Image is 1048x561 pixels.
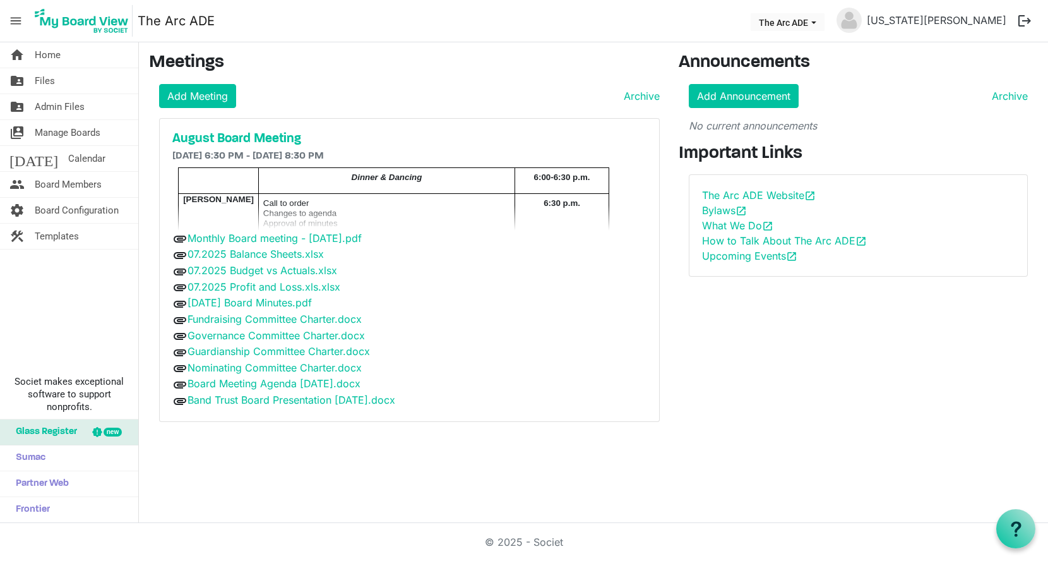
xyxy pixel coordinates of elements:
[263,219,338,228] span: Approval of minutes
[159,84,236,108] a: Add Meeting
[188,329,365,342] a: Governance Committee Charter.docx
[786,251,797,262] span: open_in_new
[9,445,45,471] span: Sumac
[689,84,799,108] a: Add Announcement
[172,313,188,328] span: attachment
[172,231,188,246] span: attachment
[104,428,122,437] div: new
[9,198,25,223] span: settings
[735,205,747,217] span: open_in_new
[702,250,797,262] a: Upcoming Eventsopen_in_new
[702,204,747,217] a: Bylawsopen_in_new
[619,88,660,104] a: Archive
[188,345,370,358] a: Guardianship Committee Charter.docx
[31,5,138,37] a: My Board View Logo
[702,189,816,202] a: The Arc ADE Websiteopen_in_new
[855,236,867,247] span: open_in_new
[35,68,55,93] span: Files
[188,248,324,260] a: 07.2025 Balance Sheets.xlsx
[183,195,254,204] span: [PERSON_NAME]
[702,219,773,232] a: What We Doopen_in_new
[9,471,69,497] span: Partner Web
[534,172,590,182] span: 6:00-6:30 p.m.
[263,198,309,208] span: Call to order
[188,377,360,390] a: Board Meeting Agenda [DATE].docx
[9,42,25,68] span: home
[9,224,25,249] span: construction
[172,329,188,344] span: attachment
[263,208,336,218] span: Changes to agenda
[9,120,25,145] span: switch_account
[689,118,1028,133] p: No current announcements
[9,172,25,197] span: people
[1011,8,1038,34] button: logout
[172,394,188,409] span: attachment
[138,8,215,33] a: The Arc ADE
[68,146,105,171] span: Calendar
[352,172,422,182] span: Dinner & Dancing
[679,143,1038,165] h3: Important Links
[702,234,867,247] a: How to Talk About The Arc ADEopen_in_new
[188,394,395,406] a: Band Trust Board Presentation [DATE].docx
[544,198,580,208] span: 6:30 p.m.
[35,198,119,223] span: Board Configuration
[485,536,563,548] a: © 2025 - Societ
[149,52,660,74] h3: Meetings
[188,264,337,277] a: 07.2025 Budget vs Actuals.xlsx
[188,361,362,374] a: Nominating Committee Charter.docx
[35,120,100,145] span: Manage Boards
[9,146,58,171] span: [DATE]
[31,5,133,37] img: My Board View Logo
[172,264,188,279] span: attachment
[172,345,188,360] span: attachment
[751,13,825,31] button: The Arc ADE dropdownbutton
[172,248,188,263] span: attachment
[6,375,133,413] span: Societ makes exceptional software to support nonprofits.
[188,313,362,325] a: Fundraising Committee Charter.docx
[9,94,25,119] span: folder_shared
[9,497,50,522] span: Frontier
[9,419,77,445] span: Glass Register
[172,280,188,295] span: attachment
[35,224,79,249] span: Templates
[762,220,773,232] span: open_in_new
[35,42,61,68] span: Home
[987,88,1028,104] a: Archive
[172,377,188,392] span: attachment
[804,190,816,202] span: open_in_new
[837,8,862,33] img: no-profile-picture.svg
[679,52,1038,74] h3: Announcements
[35,94,85,119] span: Admin Files
[172,150,646,162] h6: [DATE] 6:30 PM - [DATE] 8:30 PM
[172,361,188,376] span: attachment
[35,172,102,197] span: Board Members
[188,280,340,293] a: 07.2025 Profit and Loss.xls.xlsx
[172,131,646,147] a: August Board Meeting
[188,232,362,244] a: Monthly Board meeting - [DATE].pdf
[188,296,312,309] a: [DATE] Board Minutes.pdf
[4,9,28,33] span: menu
[9,68,25,93] span: folder_shared
[862,8,1011,33] a: [US_STATE][PERSON_NAME]
[172,296,188,311] span: attachment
